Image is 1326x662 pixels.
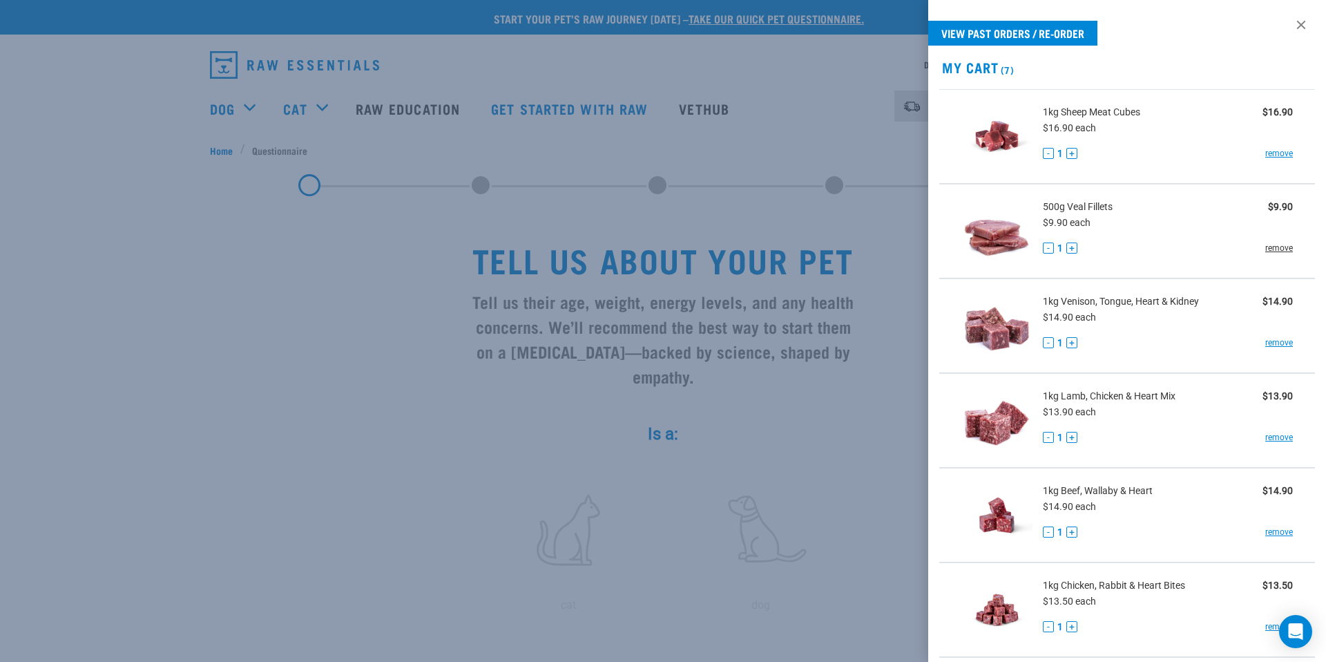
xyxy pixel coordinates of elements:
span: (7) [999,67,1015,72]
button: + [1066,243,1077,254]
span: 1 [1057,146,1063,161]
img: Venison, Tongue, Heart & Kidney [961,290,1032,361]
a: remove [1265,337,1293,349]
a: remove [1265,431,1293,444]
a: remove [1265,147,1293,160]
div: Open Intercom Messenger [1279,615,1312,648]
strong: $13.90 [1262,390,1293,401]
button: - [1043,337,1054,348]
span: $14.90 each [1043,312,1096,323]
h2: My Cart [928,59,1326,75]
strong: $13.50 [1262,580,1293,591]
span: 1kg Lamb, Chicken & Heart Mix [1043,389,1175,404]
button: - [1043,432,1054,443]
span: $13.90 each [1043,406,1096,417]
span: $16.90 each [1043,122,1096,133]
button: - [1043,243,1054,254]
img: Veal Fillets [961,196,1032,267]
a: remove [1265,621,1293,633]
button: - [1043,527,1054,538]
a: remove [1265,242,1293,254]
span: 1kg Beef, Wallaby & Heart [1043,484,1153,498]
img: Chicken, Rabbit & Heart Bites [961,574,1032,645]
button: + [1066,432,1077,443]
strong: $16.90 [1262,106,1293,117]
span: 1kg Chicken, Rabbit & Heart Bites [1043,578,1185,593]
button: + [1066,337,1077,348]
button: + [1066,527,1077,538]
img: Beef, Wallaby & Heart [961,480,1032,551]
img: Lamb, Chicken & Heart Mix [961,385,1032,456]
span: 1kg Venison, Tongue, Heart & Kidney [1043,294,1199,309]
button: - [1043,148,1054,159]
strong: $9.90 [1268,201,1293,212]
button: + [1066,148,1077,159]
span: $13.50 each [1043,596,1096,607]
span: 1 [1057,525,1063,540]
img: Sheep Meat Cubes [961,101,1032,172]
span: 1 [1057,241,1063,256]
span: 1 [1057,431,1063,445]
span: $14.90 each [1043,501,1096,512]
span: 1 [1057,620,1063,634]
button: + [1066,621,1077,632]
span: $9.90 each [1043,217,1090,228]
span: 1kg Sheep Meat Cubes [1043,105,1140,120]
strong: $14.90 [1262,296,1293,307]
span: 1 [1057,336,1063,350]
a: View past orders / re-order [928,21,1097,46]
a: remove [1265,526,1293,538]
button: - [1043,621,1054,632]
span: 500g Veal Fillets [1043,200,1113,214]
strong: $14.90 [1262,485,1293,496]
